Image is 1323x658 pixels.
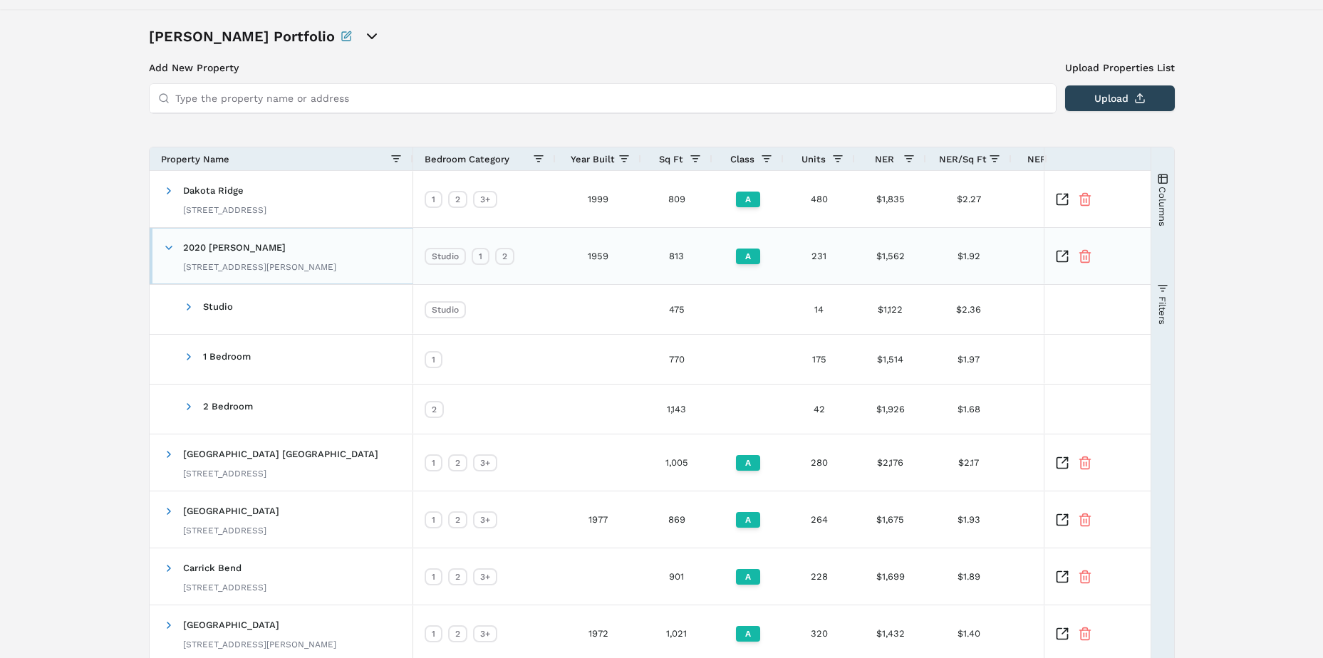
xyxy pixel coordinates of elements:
[641,491,712,548] div: 869
[448,454,467,471] div: 2
[641,171,712,227] div: 809
[183,639,336,650] div: [STREET_ADDRESS][PERSON_NAME]
[203,301,233,312] span: Studio
[183,261,336,273] div: [STREET_ADDRESS][PERSON_NAME]
[473,511,497,528] div: 3+
[939,154,987,164] span: NER/Sq Ft
[855,548,926,605] div: $1,699
[448,511,467,528] div: 2
[1012,285,1154,334] div: -0.30%
[448,625,467,642] div: 2
[641,335,712,384] div: 770
[473,191,497,208] div: 3+
[425,301,466,318] div: Studio
[1078,192,1092,207] button: Remove Property From Portfolio
[736,569,760,585] div: A
[556,228,641,284] div: 1959
[473,454,497,471] div: 3+
[425,625,442,642] div: 1
[1065,61,1175,75] label: Upload Properties List
[149,26,335,46] h1: [PERSON_NAME] Portfolio
[736,249,760,264] div: A
[926,228,1012,284] div: $1.92
[659,154,683,164] span: Sq Ft
[1012,434,1154,491] div: -0.52%
[926,335,1012,384] div: $1.97
[1012,171,1154,227] div: -0.27%
[1078,570,1092,584] button: Remove Property From Portfolio
[1055,192,1069,207] a: Inspect Comparable
[473,625,497,642] div: 3+
[425,154,509,164] span: Bedroom Category
[1078,513,1092,527] button: Remove Property From Portfolio
[495,248,514,265] div: 2
[363,28,380,45] button: open portfolio options
[183,563,242,573] span: Carrick Bend
[425,568,442,585] div: 1
[1012,548,1154,605] div: -0.35%
[183,185,244,196] span: Dakota Ridge
[641,385,712,434] div: 1,143
[784,434,855,491] div: 280
[855,335,926,384] div: $1,514
[203,351,251,362] span: 1 Bedroom
[556,491,641,548] div: 1977
[855,434,926,491] div: $2,176
[1012,491,1154,548] div: -0.39%
[855,285,926,334] div: $1,122
[784,285,855,334] div: 14
[556,171,641,227] div: 1999
[784,335,855,384] div: 175
[784,171,855,227] div: 480
[1055,627,1069,641] a: Inspect Comparable
[784,228,855,284] div: 231
[1055,570,1069,584] a: Inspect Comparable
[1012,335,1154,384] div: -0.13%
[875,154,894,164] span: NER
[448,568,467,585] div: 2
[855,228,926,284] div: $1,562
[183,582,266,593] div: [STREET_ADDRESS]
[736,626,760,642] div: A
[1157,186,1168,226] span: Columns
[784,491,855,548] div: 264
[641,434,712,491] div: 1,005
[425,351,442,368] div: 1
[801,154,826,164] span: Units
[425,454,442,471] div: 1
[161,154,229,164] span: Property Name
[926,434,1012,491] div: $2.17
[183,449,378,459] span: [GEOGRAPHIC_DATA] [GEOGRAPHIC_DATA]
[1055,249,1069,263] a: Inspect Comparable
[855,385,926,434] div: $1,926
[203,401,253,412] span: 2 Bedroom
[448,191,467,208] div: 2
[926,548,1012,605] div: $1.89
[472,248,489,265] div: 1
[926,385,1012,434] div: $1.68
[736,192,760,207] div: A
[855,491,926,548] div: $1,675
[855,171,926,227] div: $1,835
[149,61,1057,75] h3: Add New Property
[175,84,1047,113] input: Type the property name or address
[736,512,760,528] div: A
[571,154,615,164] span: Year Built
[1078,627,1092,641] button: Remove Property From Portfolio
[730,154,754,164] span: Class
[1078,456,1092,470] button: Remove Property From Portfolio
[926,491,1012,548] div: $1.93
[341,26,352,46] button: Rename this portfolio
[641,228,712,284] div: 813
[1065,85,1175,111] button: Upload
[183,525,279,536] div: [STREET_ADDRESS]
[1027,154,1126,164] span: NER Growth (Weekly)
[1055,513,1069,527] a: Inspect Comparable
[641,285,712,334] div: 475
[425,401,444,418] div: 2
[926,285,1012,334] div: $2.36
[641,548,712,605] div: 901
[1012,228,1154,284] div: -0.12%
[1157,296,1168,324] span: Filters
[425,511,442,528] div: 1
